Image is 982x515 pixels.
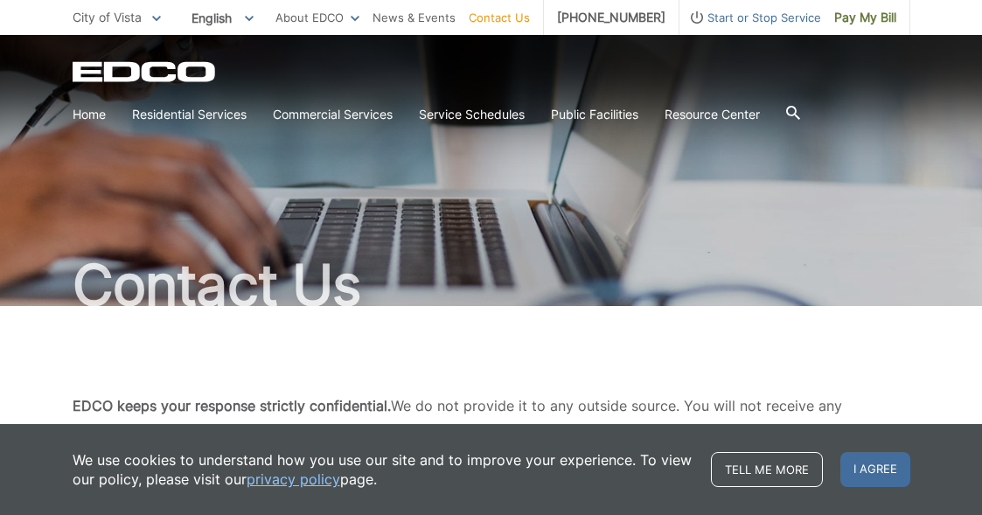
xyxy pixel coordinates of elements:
[73,61,218,82] a: EDCD logo. Return to the homepage.
[73,105,106,124] a: Home
[419,105,525,124] a: Service Schedules
[73,450,693,489] p: We use cookies to understand how you use our site and to improve your experience. To view our pol...
[178,3,267,32] span: English
[73,397,391,414] b: EDCO keeps your response strictly confidential.
[551,105,638,124] a: Public Facilities
[275,8,359,27] a: About EDCO
[73,257,910,313] h1: Contact Us
[373,8,456,27] a: News & Events
[840,452,910,487] span: I agree
[665,105,760,124] a: Resource Center
[469,8,530,27] a: Contact Us
[247,470,340,489] a: privacy policy
[73,393,910,442] p: We do not provide it to any outside source. You will not receive any unsolicited e-mail as a resu...
[73,10,142,24] span: City of Vista
[834,8,896,27] span: Pay My Bill
[132,105,247,124] a: Residential Services
[711,452,823,487] a: Tell me more
[273,105,393,124] a: Commercial Services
